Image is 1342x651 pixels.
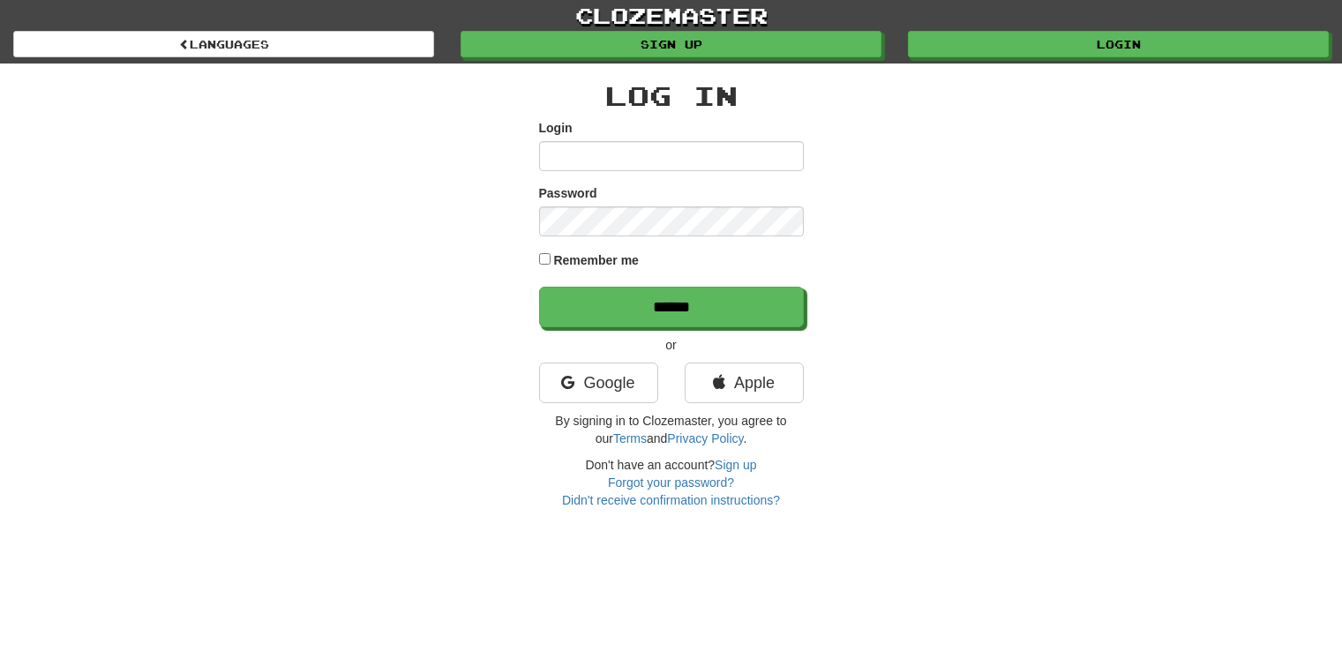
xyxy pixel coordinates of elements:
a: Forgot your password? [608,475,734,490]
a: Didn't receive confirmation instructions? [562,493,780,507]
label: Login [539,119,573,137]
p: or [539,336,804,354]
p: By signing in to Clozemaster, you agree to our and . [539,412,804,447]
div: Don't have an account? [539,456,804,509]
label: Password [539,184,597,202]
label: Remember me [553,251,639,269]
a: Google [539,363,658,403]
a: Languages [13,31,434,57]
h2: Log In [539,81,804,110]
a: Privacy Policy [667,431,743,445]
a: Sign up [461,31,881,57]
a: Terms [613,431,647,445]
a: Apple [685,363,804,403]
a: Sign up [715,458,756,472]
a: Login [908,31,1329,57]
